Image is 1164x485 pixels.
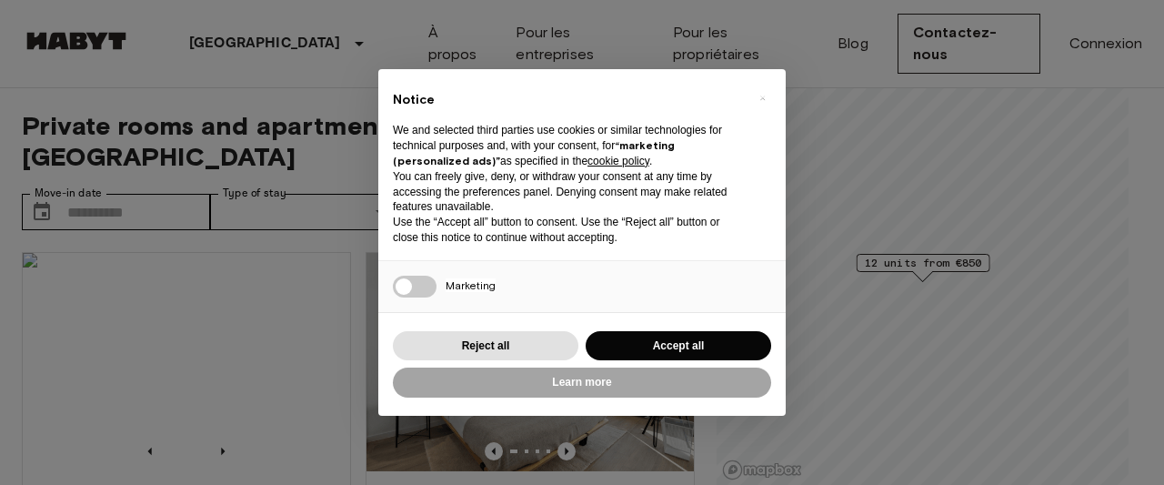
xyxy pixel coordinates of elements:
strong: “marketing (personalized ads)” [393,138,675,167]
button: Learn more [393,368,771,398]
p: We and selected third parties use cookies or similar technologies for technical purposes and, wit... [393,123,742,168]
p: Use the “Accept all” button to consent. Use the “Reject all” button or close this notice to conti... [393,215,742,246]
button: Accept all [586,331,771,361]
a: cookie policy [587,155,649,167]
h2: Notice [393,91,742,109]
p: You can freely give, deny, or withdraw your consent at any time by accessing the preferences pane... [393,169,742,215]
span: Marketing [446,278,496,292]
span: × [759,87,766,109]
button: Close this notice [748,84,777,113]
button: Reject all [393,331,578,361]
